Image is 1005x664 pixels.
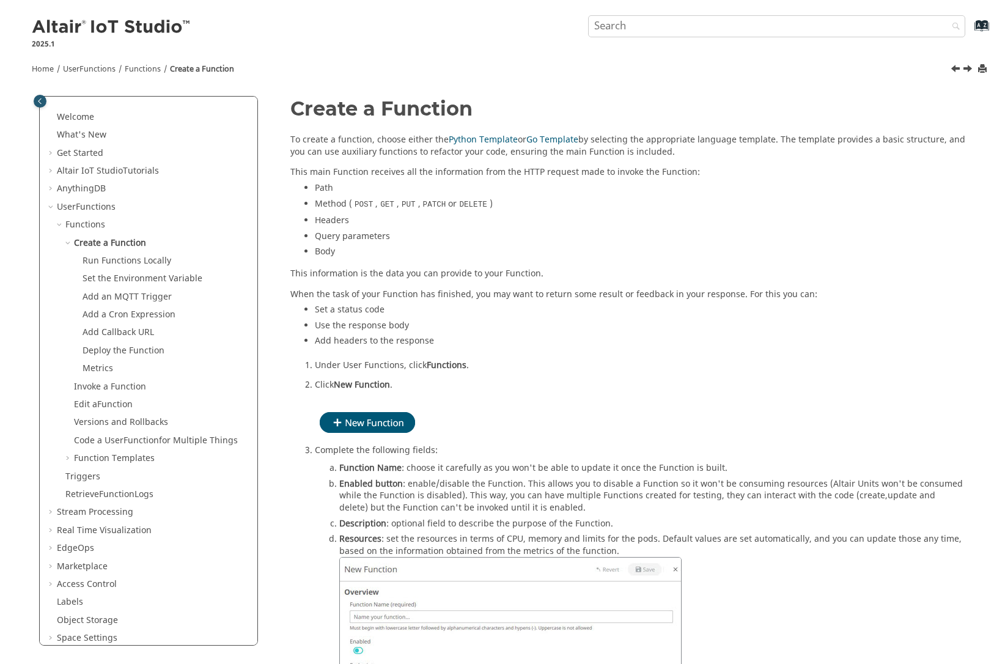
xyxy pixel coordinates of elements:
a: Versions and Rollbacks [74,416,168,429]
a: UserFunctions [57,201,116,213]
code: PATCH [421,199,449,210]
a: Stream Processing [57,506,133,518]
strong: Enabled button [339,478,403,490]
nav: Tools [13,53,992,81]
code: POST [352,199,375,210]
span: Functions [427,359,466,372]
span: Expand Real Time Visualization [47,525,57,537]
a: Access Control [57,578,117,591]
span: Functions [79,64,116,75]
span: Expand AnythingDB [47,183,57,195]
span: Collapse Create a Function [64,237,74,249]
span: Function [123,434,159,447]
li: Query parameters [315,231,966,246]
button: Search [936,15,970,39]
li: : choose it carefully as you won't be able to update it once the Function is built. [339,462,966,478]
a: UserFunctions [63,64,116,75]
a: What's New [57,128,106,141]
a: EdgeOps [57,542,94,555]
span: Expand Get Started [47,147,57,160]
h1: Create a Function [290,98,966,119]
input: Search query [588,15,965,37]
li: Add headers to the response [315,335,966,351]
a: Home [32,64,54,75]
span: Expand Altair IoT StudioTutorials [47,165,57,177]
a: Add an MQTT Trigger [83,290,172,303]
span: Expand Space Settings [47,632,57,644]
a: Object Storage [57,614,118,627]
span: Altair IoT Studio [57,164,123,177]
span: Collapse Functions [56,219,65,231]
a: Go to index terms page [955,25,982,38]
a: Code a UserFunctionfor Multiple Things [74,434,238,447]
div: This main Function receives all the information from the HTTP request made to invoke the Function: [290,166,966,262]
a: Deploy the Function [83,344,164,357]
a: Add a Cron Expression [83,308,175,321]
a: Invoke a Function [74,380,146,393]
a: Create a Function [170,64,234,75]
a: Functions [125,64,161,75]
a: Metrics [83,362,113,375]
button: Print this page [979,61,988,78]
span: Function [99,488,134,501]
span: Expand Stream Processing [47,506,57,518]
a: Space Settings [57,632,117,644]
span: Complete the following fields: [315,441,438,457]
a: Create a Function [74,237,146,249]
a: Previous topic: Functions [952,63,962,78]
a: RetrieveFunctionLogs [65,488,153,501]
span: Under User Functions, click . [315,356,469,372]
a: Edit aFunction [74,398,133,411]
strong: Resources [339,533,381,545]
p: To create a function, choose either the or by selecting the appropriate language template. The te... [290,134,966,158]
a: Next topic: Run Functions Locally [964,63,974,78]
span: Functions [76,201,116,213]
a: Add Callback URL [83,326,154,339]
code: GET [378,199,397,210]
li: Body [315,246,966,262]
li: Set a status code [315,304,966,320]
li: Path [315,182,966,198]
a: Marketplace [57,560,108,573]
a: Function Templates [74,452,155,465]
span: Collapse UserFunctions [47,201,57,213]
a: AnythingDB [57,182,106,195]
code: DELETE [457,199,489,210]
a: Real Time Visualization [57,524,152,537]
p: 2025.1 [32,39,192,50]
button: Toggle publishing table of content [34,95,46,108]
span: Function [97,398,133,411]
a: Functions [65,218,105,231]
li: : optional field to describe the purpose of the Function. [339,518,966,534]
a: Altair IoT StudioTutorials [57,164,159,177]
a: Set the Environment Variable [83,272,202,285]
img: function_new.png [315,405,420,437]
span: New Function [334,378,390,391]
strong: Function Name [339,462,402,474]
a: Go Template [526,133,578,146]
span: Expand EdgeOps [47,542,57,555]
li: Method ( , , , or ) [315,198,966,215]
li: Use the response body [315,320,966,336]
div: When the task of your Function has finished, you may want to return some result or feedback in yo... [290,289,966,351]
a: Welcome [57,111,94,124]
span: Expand Marketplace [47,561,57,573]
p: This information is the data you can provide to your Function. [290,268,966,280]
a: Python Template [449,133,518,146]
img: Altair IoT Studio [32,18,192,37]
strong: Description [339,517,386,530]
span: Expand Function Templates [64,452,74,465]
span: Expand Access Control [47,578,57,591]
a: Triggers [65,470,100,483]
span: Click . [315,376,392,391]
li: : enable/disable the Function. This allows you to disable a Function so it won't be consuming res... [339,478,966,518]
code: PUT [399,199,418,210]
a: Run Functions Locally [83,254,171,267]
li: Headers [315,215,966,231]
